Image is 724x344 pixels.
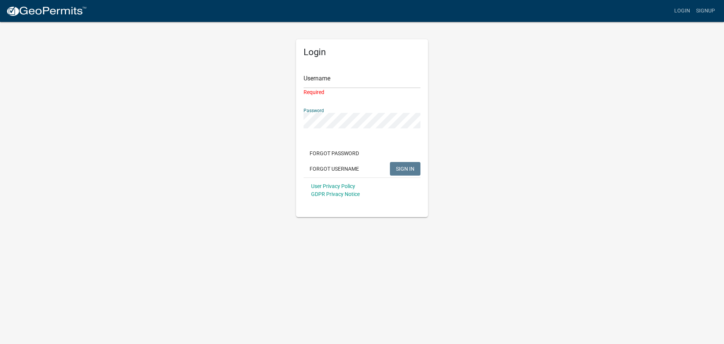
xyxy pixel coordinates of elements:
span: SIGN IN [396,165,414,171]
a: Signup [693,4,718,18]
button: Forgot Username [304,162,365,176]
button: SIGN IN [390,162,420,176]
a: GDPR Privacy Notice [311,191,360,197]
a: Login [671,4,693,18]
a: User Privacy Policy [311,183,355,189]
div: Required [304,88,420,96]
h5: Login [304,47,420,58]
button: Forgot Password [304,147,365,160]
